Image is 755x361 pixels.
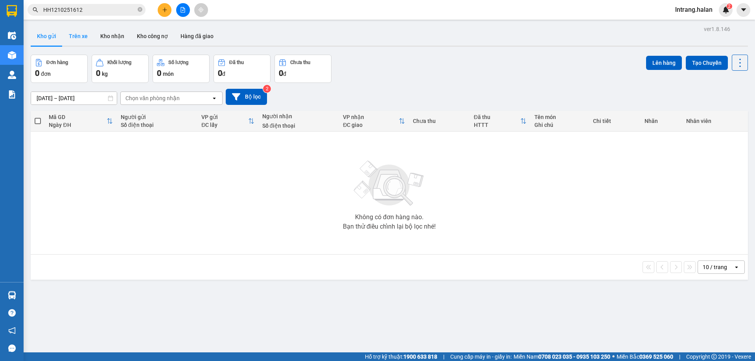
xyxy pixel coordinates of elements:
[279,68,283,78] span: 0
[102,71,108,77] span: kg
[646,56,682,70] button: Lên hàng
[727,4,732,9] sup: 2
[686,118,744,124] div: Nhân viên
[8,309,16,317] span: question-circle
[343,114,399,120] div: VP nhận
[728,4,731,9] span: 2
[355,214,424,220] div: Không có đơn hàng nào.
[534,114,585,120] div: Tên món
[8,71,16,79] img: warehouse-icon
[94,27,131,46] button: Kho nhận
[43,5,136,14] input: Tìm tên, số ĐT hoặc mã đơn
[121,114,193,120] div: Người gửi
[226,89,267,105] button: Bộ lọc
[645,118,679,124] div: Nhãn
[218,68,222,78] span: 0
[138,7,142,12] span: close-circle
[92,55,149,83] button: Khối lượng0kg
[229,60,244,65] div: Đã thu
[8,327,16,334] span: notification
[153,55,210,83] button: Số lượng0món
[413,118,466,124] div: Chưa thu
[343,224,436,230] div: Bạn thử điều chỉnh lại bộ lọc nhé!
[201,114,248,120] div: VP gửi
[290,60,310,65] div: Chưa thu
[403,354,437,360] strong: 1900 633 818
[514,352,610,361] span: Miền Nam
[121,122,193,128] div: Số điện thoại
[31,55,88,83] button: Đơn hàng0đơn
[740,6,747,13] span: caret-down
[8,31,16,40] img: warehouse-icon
[283,71,286,77] span: đ
[158,3,171,17] button: plus
[593,118,637,124] div: Chi tiết
[365,352,437,361] span: Hỗ trợ kỹ thuật:
[686,56,728,70] button: Tạo Chuyến
[534,122,585,128] div: Ghi chú
[7,5,17,17] img: logo-vxr
[176,3,190,17] button: file-add
[201,122,248,128] div: ĐC lấy
[733,264,740,270] svg: open
[474,122,521,128] div: HTTT
[538,354,610,360] strong: 0708 023 035 - 0935 103 250
[63,27,94,46] button: Trên xe
[443,352,444,361] span: |
[617,352,673,361] span: Miền Bắc
[49,122,106,128] div: Ngày ĐH
[450,352,512,361] span: Cung cấp máy in - giấy in:
[470,111,531,132] th: Toggle SortBy
[263,85,271,93] sup: 2
[45,111,116,132] th: Toggle SortBy
[350,156,429,211] img: svg+xml;base64,PHN2ZyBjbGFzcz0ibGlzdC1wbHVnX19zdmciIHhtbG5zPSJodHRwOi8vd3d3LnczLm9yZy8yMDAwL3N2Zy...
[35,68,39,78] span: 0
[198,7,204,13] span: aim
[703,263,727,271] div: 10 / trang
[31,27,63,46] button: Kho gửi
[31,92,117,104] input: Select a date range.
[168,60,188,65] div: Số lượng
[8,51,16,59] img: warehouse-icon
[107,60,131,65] div: Khối lượng
[612,355,615,358] span: ⚪️
[214,55,271,83] button: Đã thu0đ
[157,68,161,78] span: 0
[722,6,729,13] img: icon-new-feature
[33,7,38,13] span: search
[474,114,521,120] div: Đã thu
[8,345,16,352] span: message
[669,5,719,15] span: lntrang.halan
[49,114,106,120] div: Mã GD
[274,55,331,83] button: Chưa thu0đ
[162,7,168,13] span: plus
[46,60,68,65] div: Đơn hàng
[737,3,750,17] button: caret-down
[211,95,217,101] svg: open
[96,68,100,78] span: 0
[180,7,186,13] span: file-add
[41,71,51,77] span: đơn
[339,111,409,132] th: Toggle SortBy
[343,122,399,128] div: ĐC giao
[704,25,730,33] div: ver 1.8.146
[262,113,335,119] div: Người nhận
[174,27,220,46] button: Hàng đã giao
[639,354,673,360] strong: 0369 525 060
[8,90,16,99] img: solution-icon
[125,94,180,102] div: Chọn văn phòng nhận
[194,3,208,17] button: aim
[222,71,225,77] span: đ
[711,354,717,359] span: copyright
[138,6,142,14] span: close-circle
[679,352,680,361] span: |
[8,291,16,299] img: warehouse-icon
[197,111,258,132] th: Toggle SortBy
[131,27,174,46] button: Kho công nợ
[262,123,335,129] div: Số điện thoại
[163,71,174,77] span: món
